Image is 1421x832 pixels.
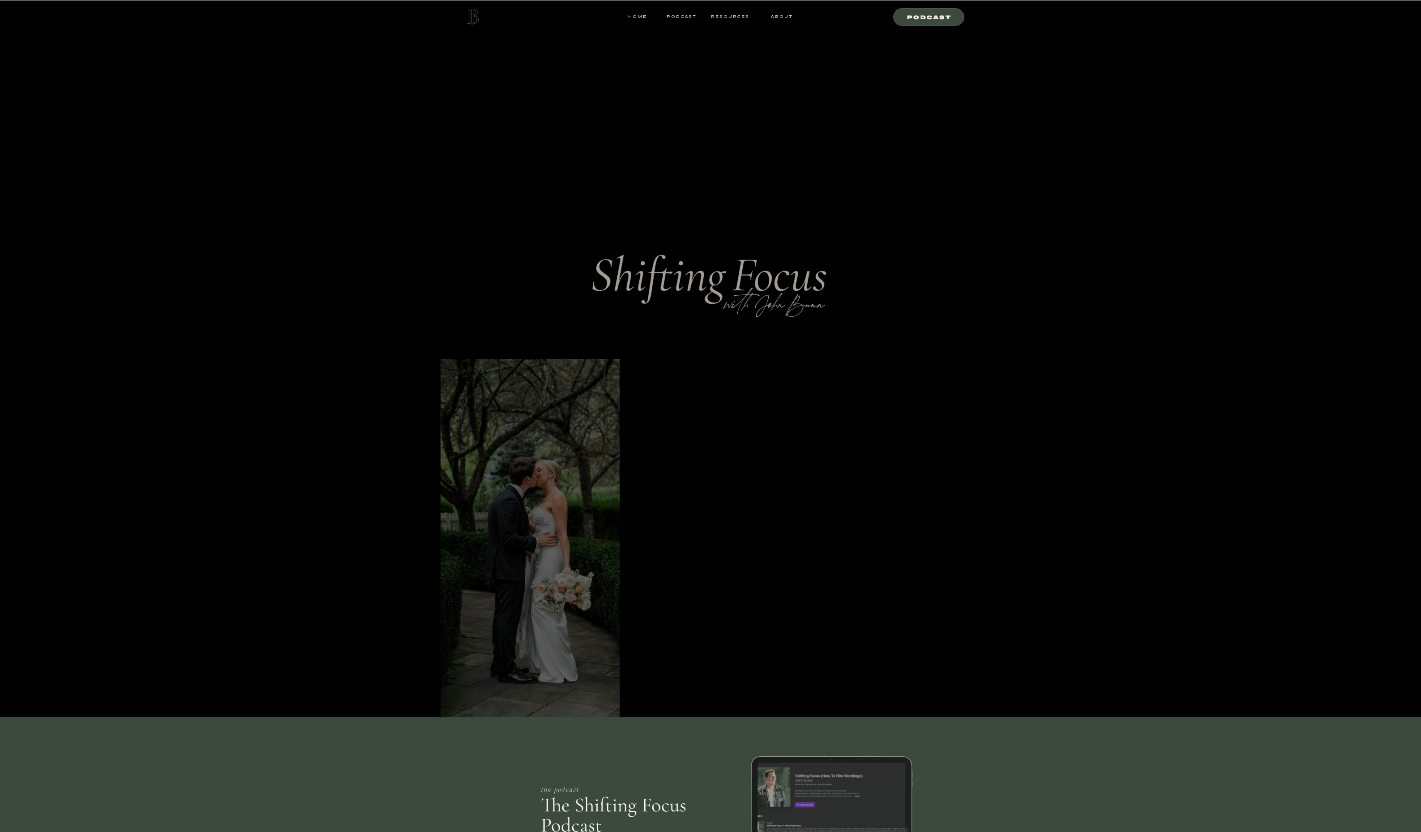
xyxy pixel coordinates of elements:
a: ABOUT [770,13,793,21]
p: The Shifting Focus Podcast [541,795,711,818]
a: Podcast [664,13,699,21]
p: the podcast [541,785,711,793]
a: resources [708,13,749,21]
a: Podcast [899,13,960,21]
a: HOME [628,13,647,21]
